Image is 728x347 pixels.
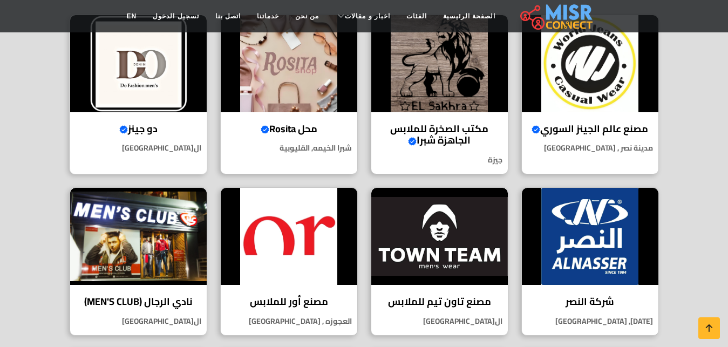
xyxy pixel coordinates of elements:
img: دو جينز [70,15,207,112]
p: جيزة [371,154,508,166]
a: دو جينز دو جينز ال[GEOGRAPHIC_DATA] [63,15,214,174]
p: مدينة نصر , [GEOGRAPHIC_DATA] [522,142,658,154]
a: محل Rosita محل Rosita شبرا الخيمه, القليوبية [214,15,364,174]
p: ال[GEOGRAPHIC_DATA] [70,316,207,327]
a: مصنع عالم الجينز السوري مصنع عالم الجينز السوري مدينة نصر , [GEOGRAPHIC_DATA] [515,15,665,174]
a: شركة النصر شركة النصر [DATE], [GEOGRAPHIC_DATA] [515,187,665,336]
img: main.misr_connect [520,3,593,30]
img: نادي الرجال (MEN'S CLUB) [70,188,207,285]
h4: مصنع تاون تيم للملابس [379,296,500,308]
svg: Verified account [261,125,269,134]
p: العجوزه , [GEOGRAPHIC_DATA] [221,316,357,327]
a: نادي الرجال (MEN'S CLUB) نادي الرجال (MEN'S CLUB) ال[GEOGRAPHIC_DATA] [63,187,214,336]
img: شركة النصر [522,188,658,285]
a: اتصل بنا [207,6,249,26]
h4: شركة النصر [530,296,650,308]
a: EN [119,6,145,26]
p: شبرا الخيمه, القليوبية [221,142,357,154]
h4: مصنع عالم الجينز السوري [530,123,650,135]
img: مصنع أور للملابس [221,188,357,285]
img: مصنع عالم الجينز السوري [522,15,658,112]
img: مكتب الصخرة للملابس الجاهزة شبرا [371,15,508,112]
a: خدماتنا [249,6,287,26]
a: مصنع أور للملابس مصنع أور للملابس العجوزه , [GEOGRAPHIC_DATA] [214,187,364,336]
a: الصفحة الرئيسية [435,6,504,26]
p: [DATE], [GEOGRAPHIC_DATA] [522,316,658,327]
h4: دو جينز [78,123,199,135]
a: مصنع تاون تيم للملابس مصنع تاون تيم للملابس ال[GEOGRAPHIC_DATA] [364,187,515,336]
h4: مصنع أور للملابس [229,296,349,308]
svg: Verified account [532,125,540,134]
h4: نادي الرجال (MEN'S CLUB) [78,296,199,308]
a: مكتب الصخرة للملابس الجاهزة شبرا مكتب الصخرة للملابس الجاهزة شبرا جيزة [364,15,515,174]
h4: محل Rosita [229,123,349,135]
svg: Verified account [119,125,128,134]
img: مصنع تاون تيم للملابس [371,188,508,285]
a: الفئات [398,6,435,26]
h4: مكتب الصخرة للملابس الجاهزة شبرا [379,123,500,146]
a: اخبار و مقالات [327,6,398,26]
p: ال[GEOGRAPHIC_DATA] [70,142,207,154]
p: ال[GEOGRAPHIC_DATA] [371,316,508,327]
a: من نحن [287,6,327,26]
a: تسجيل الدخول [145,6,207,26]
img: محل Rosita [221,15,357,112]
svg: Verified account [408,137,417,146]
span: اخبار و مقالات [345,11,390,21]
